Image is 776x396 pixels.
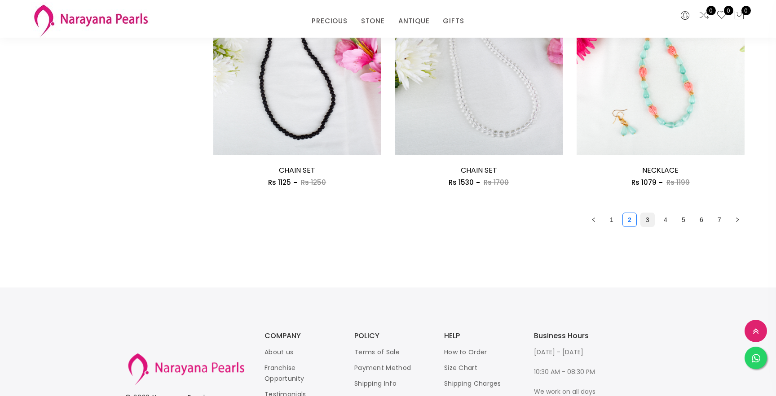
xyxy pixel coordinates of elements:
[641,213,654,226] a: 3
[716,10,727,22] a: 0
[354,379,397,388] a: Shipping Info
[666,178,690,187] span: Rs 1199
[622,213,637,227] li: 2
[398,14,430,28] a: ANTIQUE
[741,6,751,15] span: 0
[712,213,727,227] li: 7
[268,178,291,187] span: Rs 1125
[604,213,619,227] li: 1
[443,14,464,28] a: GIFTS
[605,213,618,226] a: 1
[586,213,601,227] button: left
[354,332,426,339] h3: POLICY
[354,348,400,357] a: Terms of Sale
[444,348,487,357] a: How to Order
[444,332,516,339] h3: HELP
[734,10,745,22] button: 0
[677,213,690,226] a: 5
[640,213,655,227] li: 3
[676,213,691,227] li: 5
[312,14,347,28] a: PRECIOUS
[279,165,315,175] a: CHAIN SET
[265,363,304,383] a: Franchise Opportunity
[361,14,385,28] a: STONE
[265,348,293,357] a: About us
[730,213,745,227] button: right
[730,213,745,227] li: Next Page
[265,332,336,339] h3: COMPANY
[659,213,672,226] a: 4
[695,213,708,226] a: 6
[591,217,596,222] span: left
[658,213,673,227] li: 4
[534,332,606,339] h3: Business Hours
[631,178,657,187] span: Rs 1079
[694,213,709,227] li: 6
[724,6,733,15] span: 0
[623,213,636,226] a: 2
[449,178,474,187] span: Rs 1530
[699,10,710,22] a: 0
[444,379,501,388] a: Shipping Charges
[735,217,740,222] span: right
[484,178,509,187] span: Rs 1700
[354,363,411,372] a: Payment Method
[461,165,497,175] a: CHAIN SET
[706,6,716,15] span: 0
[642,165,679,175] a: NECKLACE
[713,213,726,226] a: 7
[586,213,601,227] li: Previous Page
[444,363,477,372] a: Size Chart
[301,178,326,187] span: Rs 1250
[534,366,606,377] p: 10:30 AM - 08:30 PM
[534,347,606,357] p: [DATE] - [DATE]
